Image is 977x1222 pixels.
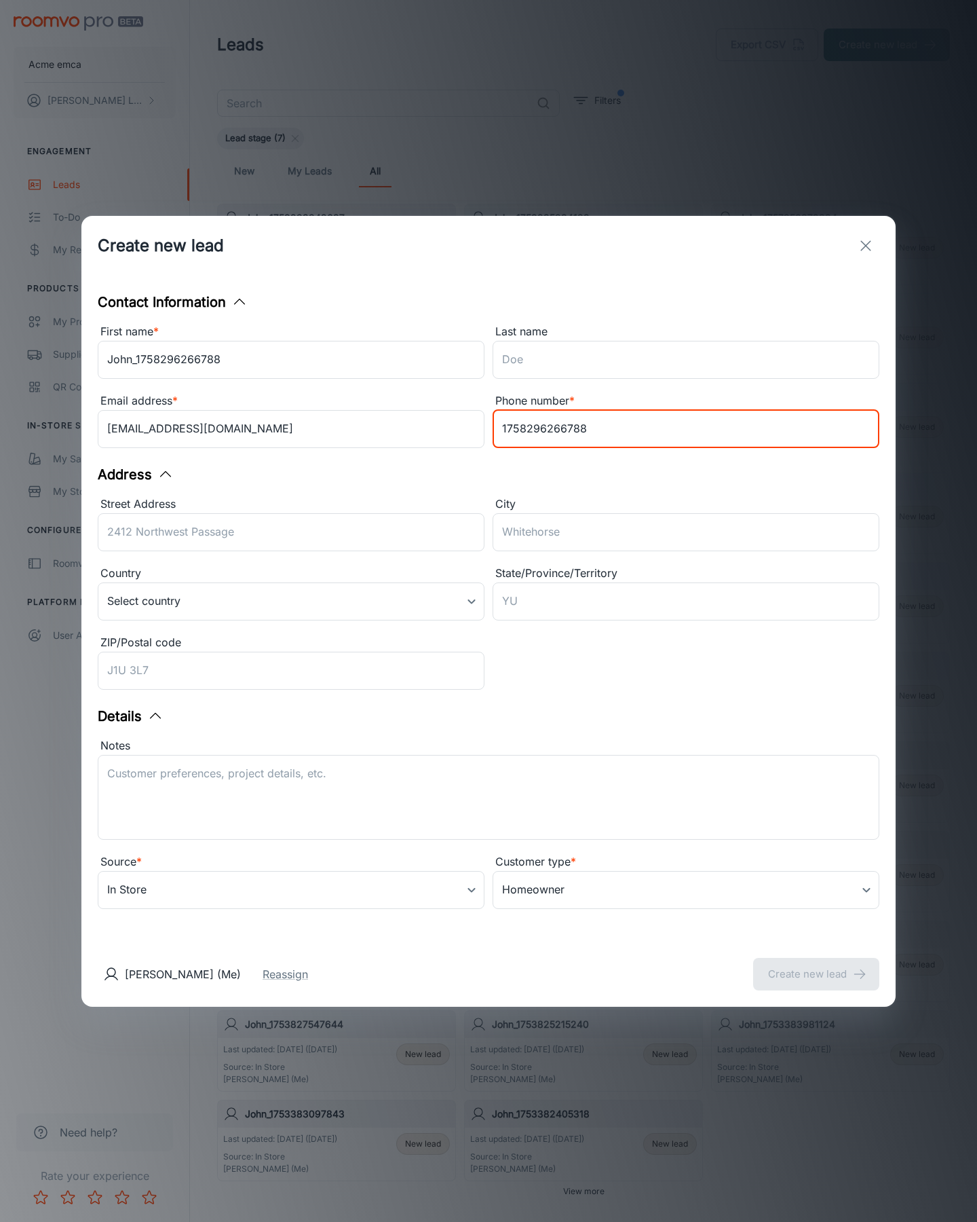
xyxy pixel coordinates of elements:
[98,496,484,513] div: Street Address
[98,513,484,551] input: 2412 Northwest Passage
[98,634,484,652] div: ZIP/Postal code
[98,871,484,909] div: In Store
[98,706,164,726] button: Details
[493,582,879,621] input: YU
[98,737,879,755] div: Notes
[98,392,484,410] div: Email address
[493,565,879,582] div: State/Province/Territory
[493,392,879,410] div: Phone number
[98,323,484,341] div: First name
[98,652,484,690] input: J1U 3L7
[98,292,248,312] button: Contact Information
[493,871,879,909] div: Homeowner
[493,323,879,341] div: Last name
[98,341,484,379] input: John
[98,853,484,871] div: Source
[493,341,879,379] input: Doe
[98,464,174,485] button: Address
[98,565,484,582] div: Country
[493,853,879,871] div: Customer type
[98,582,484,621] div: Select country
[125,966,241,982] p: [PERSON_NAME] (Me)
[493,513,879,551] input: Whitehorse
[98,234,224,258] h1: Create new lead
[98,410,484,448] input: myname@example.com
[263,966,308,982] button: Reassign
[493,496,879,513] div: City
[493,410,879,448] input: +1 439-123-4567
[852,232,879,259] button: exit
